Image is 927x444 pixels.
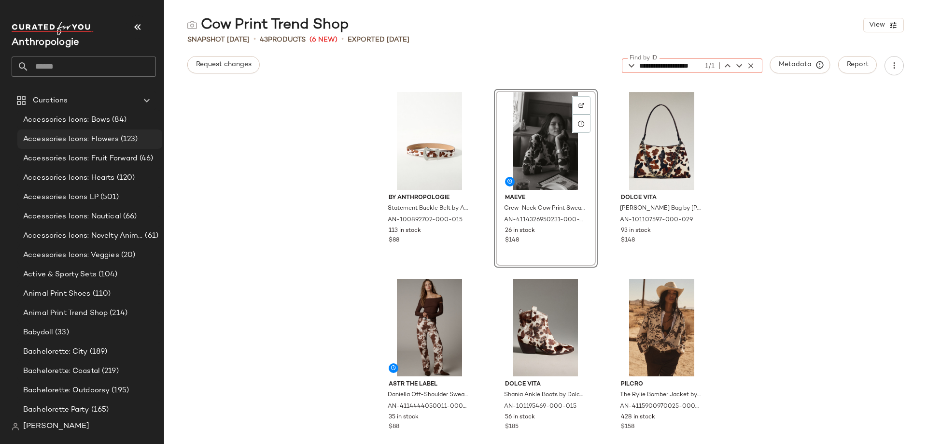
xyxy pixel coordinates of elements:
[23,192,98,203] span: Accessories Icons LP
[23,288,91,300] span: Animal Print Shoes
[23,308,108,319] span: Animal Print Trend Shop
[389,194,470,202] span: By Anthropologie
[381,279,478,376] img: 4114444050011_020_b
[578,102,584,108] img: svg%3e
[309,35,337,45] span: (6 New)
[620,216,693,225] span: AN-101107597-000-029
[100,366,119,377] span: (219)
[12,38,79,48] span: Current Company Name
[260,35,306,45] div: Products
[23,327,53,338] span: Babydoll
[23,250,119,261] span: Accessories Icons: Veggies
[91,288,111,300] span: (110)
[110,385,129,396] span: (195)
[869,21,885,29] span: View
[621,423,634,431] span: $158
[620,402,702,411] span: AN-4115900970025-000-020
[110,115,126,126] span: (84)
[23,211,121,222] span: Accessories Icons: Nautical
[23,404,89,415] span: Bachelorette Party
[497,279,594,376] img: 101195469_015_b
[89,404,109,415] span: (165)
[23,385,110,396] span: Bachelorette: Outdoorsy
[121,211,137,222] span: (66)
[389,380,470,389] span: ASTR The Label
[187,56,260,73] button: Request changes
[505,413,535,422] span: 56 in stock
[389,236,399,245] span: $88
[187,20,197,30] img: svg%3e
[196,61,252,69] span: Request changes
[23,421,89,432] span: [PERSON_NAME]
[23,366,100,377] span: Bachelorette: Coastal
[143,230,158,242] span: (61)
[504,216,586,225] span: AN-4114326950231-000-291
[33,95,68,106] span: Curations
[770,56,830,73] button: Metadata
[497,92,594,190] img: 4114326950231_291_b14
[863,18,904,32] button: View
[504,391,586,400] span: Shania Ankle Boots by Dolce Vita in Beige, Women's, Size: 8.5 at Anthropologie
[115,172,135,184] span: (120)
[388,216,463,225] span: AN-100892702-000-015
[388,204,469,213] span: Statement Buckle Belt by Anthropologie in Beige, Women's, Size: XL, Leather
[778,60,822,69] span: Metadata
[97,269,118,280] span: (104)
[621,380,702,389] span: Pilcro
[504,402,576,411] span: AN-101195469-000-015
[505,423,519,431] span: $185
[260,36,268,43] span: 43
[381,92,478,190] img: 100892702_015_b
[53,327,69,338] span: (33)
[621,413,655,422] span: 428 in stock
[388,402,469,411] span: AN-4114444050011-000-020
[23,115,110,126] span: Accessories Icons: Bows
[846,61,869,69] span: Report
[119,250,136,261] span: (20)
[389,413,419,422] span: 35 in stock
[138,153,154,164] span: (46)
[838,56,877,73] button: Report
[23,230,143,242] span: Accessories Icons: Novelty Animal
[23,134,119,145] span: Accessories Icons: Flowers
[187,15,349,35] div: Cow Print Trend Shop
[23,269,97,280] span: Active & Sporty Sets
[504,204,586,213] span: Crew-Neck Cow Print Sweater by Maeve in Brown, Women's, Size: 1 X, Nylon/Wool/Viscose at Anthropo...
[620,204,702,213] span: [PERSON_NAME] Bag by [PERSON_NAME] in Brown, Women's, Suede at Anthropologie
[12,423,19,430] img: svg%3e
[341,34,344,45] span: •
[119,134,138,145] span: (123)
[389,227,421,235] span: 113 in stock
[621,227,651,235] span: 93 in stock
[389,423,399,431] span: $88
[253,34,256,45] span: •
[187,35,250,45] span: Snapshot [DATE]
[620,391,702,400] span: The Rylie Bomber Jacket by Pilcro in Brown, Women's, Size: 2XS, Cotton/Satin at Anthropologie
[12,22,94,35] img: cfy_white_logo.C9jOOHJF.svg
[505,380,587,389] span: Dolce Vita
[621,194,702,202] span: Dolce Vita
[23,346,88,358] span: Bachelorette: City
[613,92,710,190] img: 101107597_029_b
[388,391,469,400] span: Daniella Off-Shoulder Sweater by ASTR The Label in Brown, Women's, Size: XS, Nylon/Wool/Acrylic a...
[703,61,715,72] div: 1/1
[108,308,127,319] span: (214)
[613,279,710,376] img: 4115900970025_020_b14
[348,35,409,45] p: Exported [DATE]
[621,236,635,245] span: $148
[23,153,138,164] span: Accessories Icons: Fruit Forward
[98,192,119,203] span: (501)
[88,346,108,358] span: (189)
[23,172,115,184] span: Accessories Icons: Hearts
